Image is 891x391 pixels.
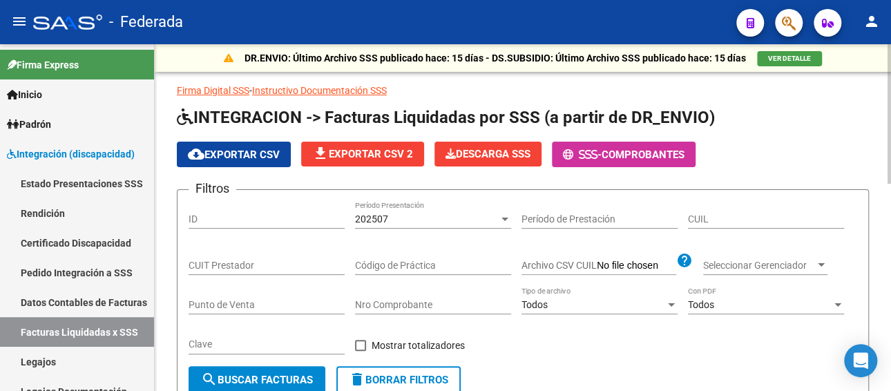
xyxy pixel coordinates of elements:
mat-icon: search [201,371,218,388]
span: - [563,149,602,161]
mat-icon: delete [349,371,365,388]
span: Integración (discapacidad) [7,146,135,162]
button: -Comprobantes [552,142,696,167]
p: - [177,83,869,98]
span: Seleccionar Gerenciador [703,260,815,271]
button: VER DETALLE [757,51,822,66]
span: Buscar Facturas [201,374,313,386]
button: Descarga SSS [434,142,542,166]
div: Open Intercom Messenger [844,344,877,377]
mat-icon: person [863,13,880,30]
button: Exportar CSV 2 [301,142,424,166]
span: Archivo CSV CUIL [521,260,597,271]
span: Inicio [7,87,42,102]
p: DR.ENVIO: Último Archivo SSS publicado hace: 15 días - DS.SUBSIDIO: Último Archivo SSS publicado ... [245,50,746,66]
mat-icon: menu [11,13,28,30]
span: 202507 [355,213,388,225]
span: Exportar CSV [188,149,280,161]
input: Archivo CSV CUIL [597,260,676,272]
mat-icon: cloud_download [188,146,204,162]
mat-icon: help [676,252,693,269]
span: - Federada [109,7,183,37]
mat-icon: file_download [312,145,329,162]
button: Exportar CSV [177,142,291,167]
span: Todos [521,299,548,310]
span: Borrar Filtros [349,374,448,386]
app-download-masive: Descarga masiva de comprobantes (adjuntos) [434,142,542,167]
span: Mostrar totalizadores [372,337,465,354]
span: Todos [688,299,714,310]
span: Firma Express [7,57,79,73]
a: Instructivo Documentación SSS [252,85,387,96]
span: Descarga SSS [445,148,530,160]
span: Comprobantes [602,149,684,161]
span: Exportar CSV 2 [312,148,413,160]
h3: Filtros [189,179,236,198]
span: VER DETALLE [768,55,811,62]
a: Firma Digital SSS [177,85,249,96]
span: INTEGRACION -> Facturas Liquidadas por SSS (a partir de DR_ENVIO) [177,108,715,127]
span: Padrón [7,117,51,132]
